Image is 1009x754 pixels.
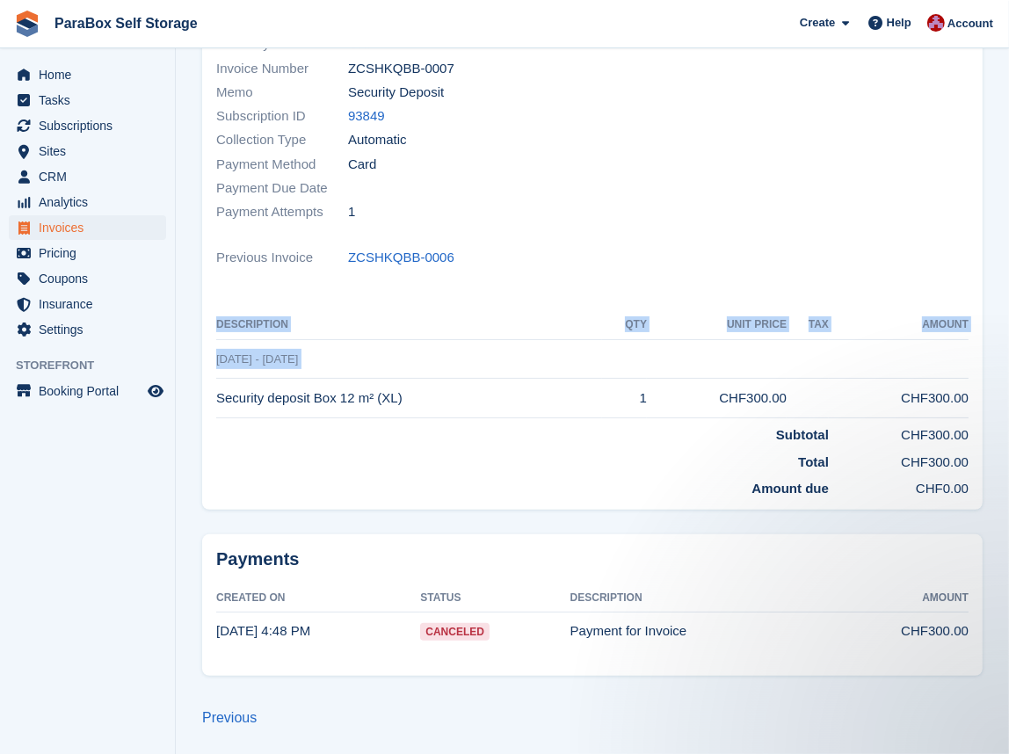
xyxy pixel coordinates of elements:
[9,292,166,316] a: menu
[887,14,911,32] span: Help
[39,164,144,189] span: CRM
[348,83,444,103] span: Security Deposit
[829,379,969,418] td: CHF300.00
[216,178,348,199] span: Payment Due Date
[602,311,647,339] th: QTY
[570,612,823,650] td: Payment for Invoice
[39,241,144,265] span: Pricing
[9,190,166,214] a: menu
[216,623,310,638] time: 2025-08-14 14:48:20 UTC
[216,352,298,366] span: [DATE] - [DATE]
[9,241,166,265] a: menu
[9,379,166,403] a: menu
[9,164,166,189] a: menu
[14,11,40,37] img: stora-icon-8386f47178a22dfd0bd8f6a31ec36ba5ce8667c1dd55bd0f319d3a0aa187defe.svg
[829,311,969,339] th: Amount
[647,311,787,339] th: Unit Price
[216,548,969,570] h2: Payments
[39,379,144,403] span: Booking Portal
[776,427,829,442] strong: Subtotal
[216,379,602,418] td: Security deposit Box 12 m² (XL)
[829,446,969,473] td: CHF300.00
[602,379,647,418] td: 1
[216,106,348,127] span: Subscription ID
[39,88,144,112] span: Tasks
[39,266,144,291] span: Coupons
[9,113,166,138] a: menu
[647,379,787,418] td: CHF300.00
[216,59,348,79] span: Invoice Number
[202,710,257,725] a: Previous
[348,106,385,127] a: 93849
[348,130,407,150] span: Automatic
[9,88,166,112] a: menu
[216,130,348,150] span: Collection Type
[216,202,348,222] span: Payment Attempts
[216,155,348,175] span: Payment Method
[216,83,348,103] span: Memo
[39,317,144,342] span: Settings
[9,215,166,240] a: menu
[216,248,348,268] span: Previous Invoice
[787,311,829,339] th: Tax
[9,62,166,87] a: menu
[216,311,602,339] th: Description
[9,266,166,291] a: menu
[420,584,570,613] th: Status
[348,202,355,222] span: 1
[16,357,175,374] span: Storefront
[39,292,144,316] span: Insurance
[216,584,420,613] th: Created On
[829,418,969,446] td: CHF300.00
[39,62,144,87] span: Home
[829,472,969,499] td: CHF0.00
[39,215,144,240] span: Invoices
[9,317,166,342] a: menu
[570,584,823,613] th: Description
[927,14,945,32] img: Yan Grandjean
[39,190,144,214] span: Analytics
[823,584,969,613] th: Amount
[9,139,166,163] a: menu
[348,59,454,79] span: ZCSHKQBB-0007
[39,113,144,138] span: Subscriptions
[823,612,969,650] td: CHF300.00
[39,139,144,163] span: Sites
[751,481,829,496] strong: Amount due
[800,14,835,32] span: Create
[348,248,454,268] a: ZCSHKQBB-0006
[420,623,490,641] span: Canceled
[348,155,377,175] span: Card
[47,9,205,38] a: ParaBox Self Storage
[947,15,993,33] span: Account
[798,454,829,469] strong: Total
[145,381,166,402] a: Preview store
